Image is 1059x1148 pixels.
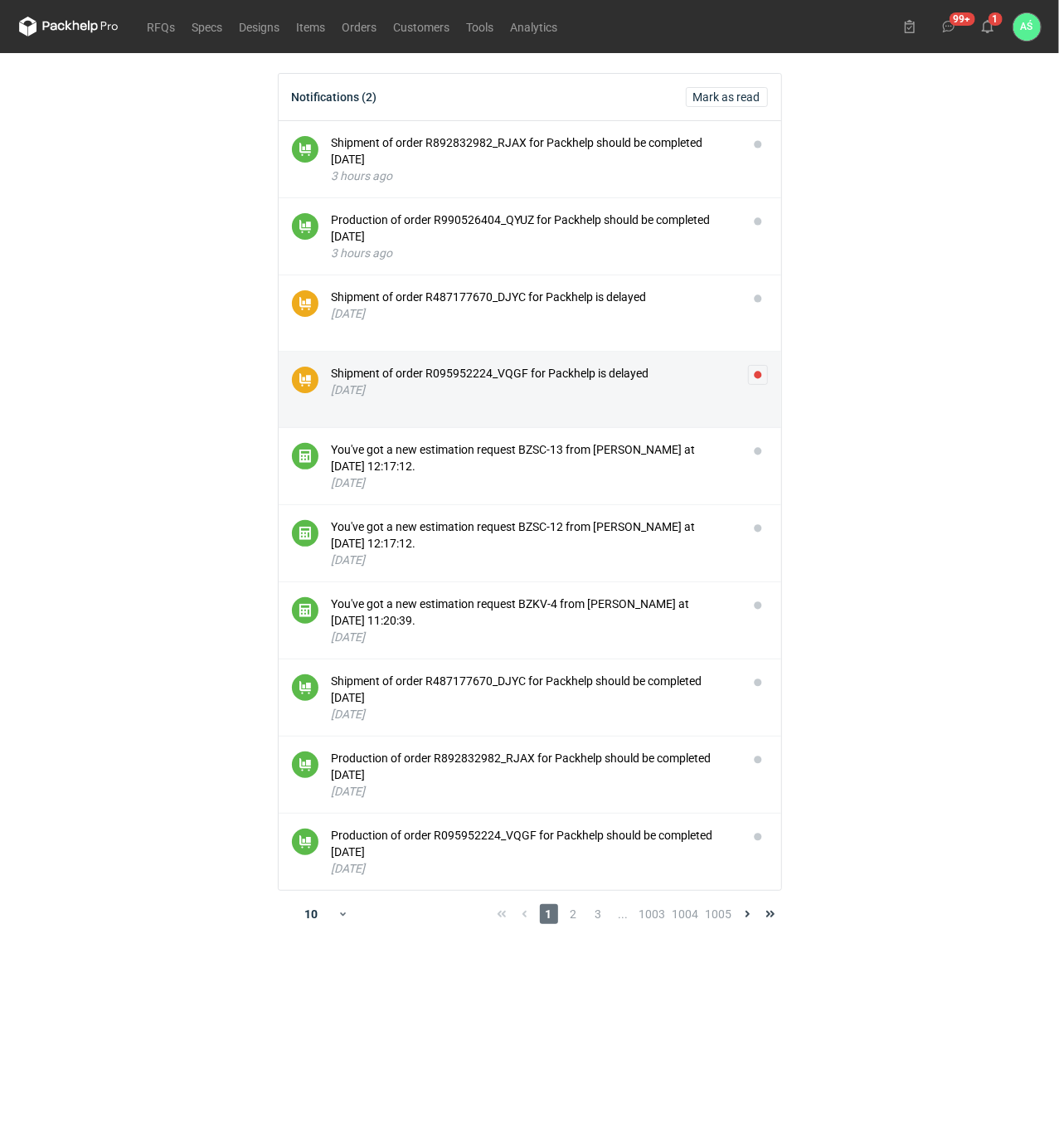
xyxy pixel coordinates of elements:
[332,245,735,261] div: 3 hours ago
[139,17,184,36] a: RFQs
[332,596,735,645] button: You've got a new estimation request BZKV-4 from [PERSON_NAME] at [DATE] 11:20:39.[DATE]
[503,17,566,36] a: Analytics
[292,90,377,104] div: Notifications (2)
[1013,13,1041,41] div: Adrian Świerżewski
[332,212,735,245] div: Production of order R990526404_QYUZ for Packhelp should be completed [DATE]
[184,17,231,36] a: Specs
[332,441,735,491] button: You've got a new estimation request BZSC-13 from [PERSON_NAME] at [DATE] 12:17:12.[DATE]
[332,441,735,474] div: You've got a new estimation request BZSC-13 from [PERSON_NAME] at [DATE] 12:17:12.
[332,596,735,629] div: You've got a new estimation request BZKV-4 from [PERSON_NAME] at [DATE] 11:20:39.
[332,827,735,860] div: Production of order R095952224_VQGF for Packhelp should be completed [DATE]
[639,904,666,924] span: 1003
[686,87,768,107] button: Mark as read
[332,860,735,877] div: [DATE]
[540,904,558,924] span: 1
[332,365,735,398] button: Shipment of order R095952224_VQGF for Packhelp is delayed[DATE]
[332,629,735,645] div: [DATE]
[332,552,735,568] div: [DATE]
[332,289,735,305] div: Shipment of order R487177670_DJYC for Packhelp is delayed
[615,904,633,924] span: ...
[332,168,735,184] div: 3 hours ago
[332,673,735,722] button: Shipment of order R487177670_DJYC for Packhelp should be completed [DATE][DATE]
[693,91,760,103] span: Mark as read
[19,17,119,36] svg: Packhelp Pro
[935,13,962,40] button: 99+
[332,305,735,322] div: [DATE]
[590,904,608,924] span: 3
[334,17,386,36] a: Orders
[1013,13,1041,41] button: AŚ
[706,904,732,924] span: 1005
[332,706,735,722] div: [DATE]
[565,904,583,924] span: 2
[284,902,338,926] div: 10
[332,750,735,783] div: Production of order R892832982_RJAX for Packhelp should be completed [DATE]
[332,827,735,877] button: Production of order R095952224_VQGF for Packhelp should be completed [DATE][DATE]
[332,783,735,800] div: [DATE]
[332,474,735,491] div: [DATE]
[332,518,735,568] button: You've got a new estimation request BZSC-12 from [PERSON_NAME] at [DATE] 12:17:12.[DATE]
[332,382,735,398] div: [DATE]
[332,673,735,706] div: Shipment of order R487177670_DJYC for Packhelp should be completed [DATE]
[332,289,735,322] button: Shipment of order R487177670_DJYC for Packhelp is delayed[DATE]
[289,17,334,36] a: Items
[332,134,735,184] button: Shipment of order R892832982_RJAX for Packhelp should be completed [DATE]3 hours ago
[459,17,503,36] a: Tools
[332,212,735,261] button: Production of order R990526404_QYUZ for Packhelp should be completed [DATE]3 hours ago
[332,518,735,552] div: You've got a new estimation request BZSC-12 from [PERSON_NAME] at [DATE] 12:17:12.
[332,750,735,800] button: Production of order R892832982_RJAX for Packhelp should be completed [DATE][DATE]
[974,13,1001,40] button: 1
[231,17,289,36] a: Designs
[332,365,735,382] div: Shipment of order R095952224_VQGF for Packhelp is delayed
[673,904,699,924] span: 1004
[332,134,735,168] div: Shipment of order R892832982_RJAX for Packhelp should be completed [DATE]
[386,17,459,36] a: Customers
